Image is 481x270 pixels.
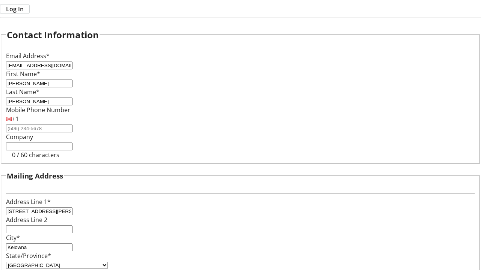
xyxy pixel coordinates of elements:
[12,151,59,159] tr-character-limit: 0 / 60 characters
[7,28,99,42] h2: Contact Information
[6,4,24,13] span: Log In
[6,124,73,132] input: (506) 234-5678
[6,133,33,141] label: Company
[6,216,47,224] label: Address Line 2
[6,234,20,242] label: City*
[6,106,70,114] label: Mobile Phone Number
[7,171,63,181] h3: Mailing Address
[6,198,51,206] label: Address Line 1*
[6,52,50,60] label: Email Address*
[6,88,39,96] label: Last Name*
[6,243,73,251] input: City
[6,252,51,260] label: State/Province*
[6,207,73,215] input: Address
[6,70,40,78] label: First Name*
